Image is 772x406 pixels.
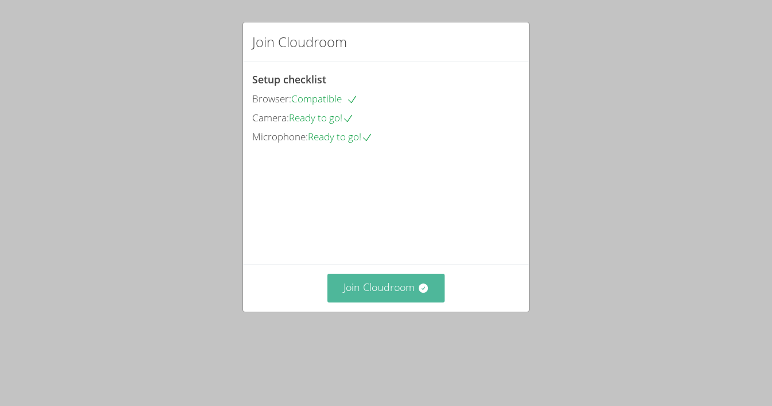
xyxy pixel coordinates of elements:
span: Camera: [252,111,289,124]
span: Ready to go! [308,130,373,143]
span: Compatible [291,92,358,105]
span: Browser: [252,92,291,105]
button: Join Cloudroom [327,274,445,302]
h2: Join Cloudroom [252,32,347,52]
span: Microphone: [252,130,308,143]
span: Ready to go! [289,111,354,124]
span: Setup checklist [252,72,326,86]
